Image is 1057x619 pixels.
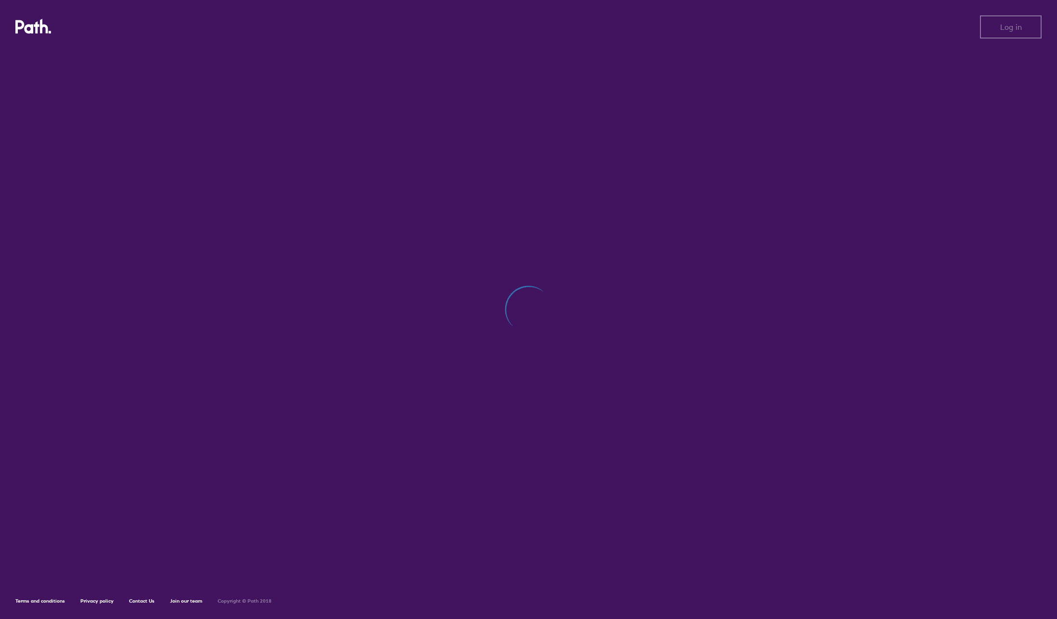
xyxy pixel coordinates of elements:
[218,598,272,604] h6: Copyright © Path 2018
[129,598,155,604] a: Contact Us
[980,15,1042,39] button: Log in
[80,598,114,604] a: Privacy policy
[1000,23,1022,31] span: Log in
[15,598,65,604] a: Terms and conditions
[170,598,202,604] a: Join our team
